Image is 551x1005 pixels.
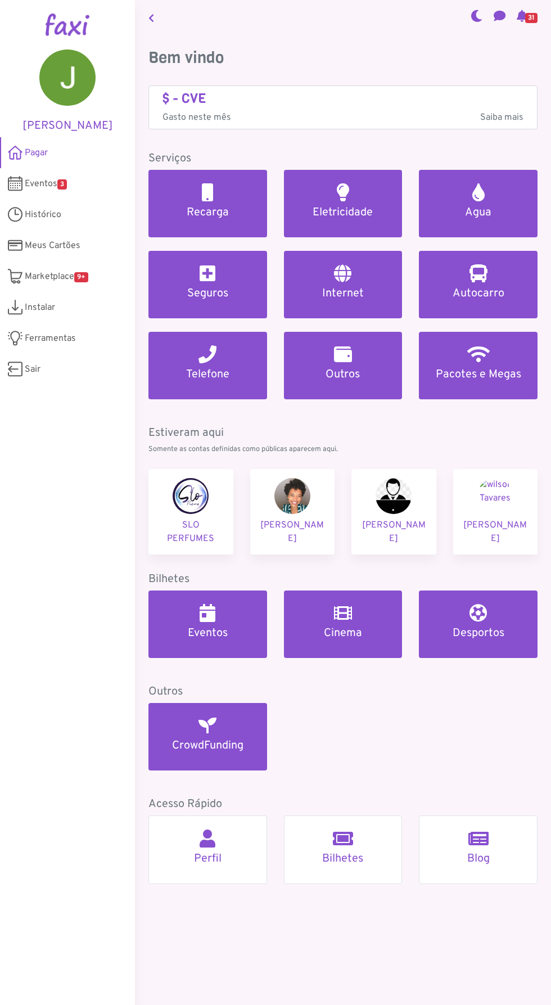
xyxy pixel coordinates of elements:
h4: $ - CVE [162,91,523,107]
p: Gasto neste mês [162,111,523,124]
img: Kelton Furtado [376,478,412,514]
p: SLO PERFUMES [157,519,224,546]
h5: Autocarro [432,287,524,300]
span: Sair [25,363,40,376]
h5: Desportos [432,627,524,640]
h3: Bem vindo [148,48,538,67]
h5: [PERSON_NAME] [17,119,118,133]
h5: Outros [148,685,538,698]
img: wilson Tavares [477,478,513,505]
span: Ferramentas [25,332,76,345]
a: Recarga [148,170,267,237]
a: Bilhetes [284,815,403,884]
a: Pacotes e Megas [419,332,538,399]
h5: Agua [432,206,524,219]
a: Blog [419,815,538,884]
h5: Bilhetes [148,573,538,586]
a: SLO PERFUMES SLO PERFUMES [148,469,233,555]
a: Kelton Furtado [PERSON_NAME] [351,469,436,555]
h5: Seguros [162,287,254,300]
a: Cinema [284,591,403,658]
span: Saiba mais [480,111,523,124]
a: Seguros [148,251,267,318]
a: Internet [284,251,403,318]
h5: Eletricidade [297,206,389,219]
h5: Telefone [162,368,254,381]
h5: Pacotes e Megas [432,368,524,381]
a: Telefone [148,332,267,399]
h5: Blog [433,852,523,866]
h5: Outros [297,368,389,381]
a: Eletricidade [284,170,403,237]
h5: Perfil [162,852,253,866]
a: Agua [419,170,538,237]
h5: Recarga [162,206,254,219]
span: Histórico [25,208,61,222]
h5: Bilhetes [298,852,389,866]
span: Pagar [25,146,48,160]
a: $ - CVE Gasto neste mêsSaiba mais [162,91,523,125]
span: Instalar [25,301,55,314]
p: [PERSON_NAME] [462,519,529,546]
span: Marketplace [25,270,88,283]
p: [PERSON_NAME] [259,519,326,546]
span: 9+ [74,272,88,282]
p: [PERSON_NAME] [360,519,427,546]
img: Hélida Camacho [274,478,310,514]
a: wilson Tavares [PERSON_NAME] [453,469,538,555]
h5: Cinema [297,627,389,640]
a: [PERSON_NAME] [17,49,118,133]
img: SLO PERFUMES [173,478,209,514]
a: Perfil [148,815,267,884]
span: 31 [525,13,538,23]
h5: Eventos [162,627,254,640]
span: Meus Cartões [25,239,80,253]
a: Autocarro [419,251,538,318]
h5: CrowdFunding [162,739,254,752]
h5: Acesso Rápido [148,797,538,811]
a: Eventos [148,591,267,658]
p: Somente as contas definidas como públicas aparecem aqui. [148,444,538,455]
h5: Internet [297,287,389,300]
a: Desportos [419,591,538,658]
span: Eventos [25,177,67,191]
span: 3 [57,179,67,190]
h5: Serviços [148,152,538,165]
a: Hélida Camacho [PERSON_NAME] [250,469,335,555]
a: CrowdFunding [148,703,267,770]
a: Outros [284,332,403,399]
h5: Estiveram aqui [148,426,538,440]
